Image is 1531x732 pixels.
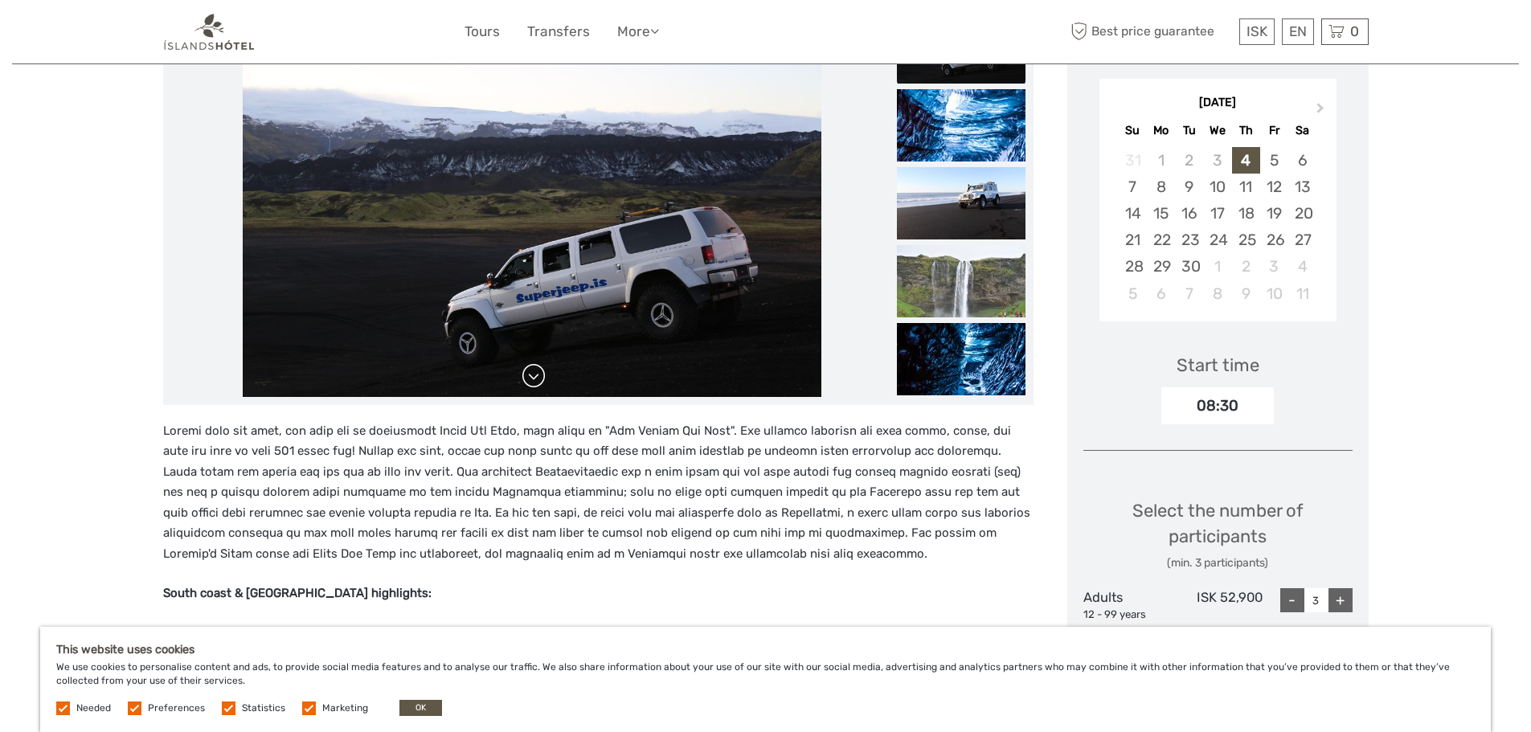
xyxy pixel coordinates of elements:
[1288,147,1316,174] div: Choose Saturday, September 6th, 2025
[40,627,1491,732] div: We use cookies to personalise content and ads, to provide social media features and to analyse ou...
[1232,147,1260,174] div: Choose Thursday, September 4th, 2025
[1147,147,1175,174] div: Not available Monday, September 1st, 2025
[1260,200,1288,227] div: Choose Friday, September 19th, 2025
[1083,588,1173,622] div: Adults
[1147,200,1175,227] div: Choose Monday, September 15th, 2025
[897,167,1025,239] img: 4039f82f86e84a69a5fc8e357f7db349_slider_thumbnail.jpg
[1203,253,1231,280] div: Choose Wednesday, October 1st, 2025
[1288,200,1316,227] div: Choose Saturday, September 20th, 2025
[1119,253,1147,280] div: Choose Sunday, September 28th, 2025
[1147,280,1175,307] div: Choose Monday, October 6th, 2025
[1175,227,1203,253] div: Choose Tuesday, September 23rd, 2025
[1260,227,1288,253] div: Choose Friday, September 26th, 2025
[1203,200,1231,227] div: Choose Wednesday, September 17th, 2025
[1232,174,1260,200] div: Choose Thursday, September 11th, 2025
[1083,498,1353,571] div: Select the number of participants
[1260,120,1288,141] div: Fr
[617,20,659,43] a: More
[1177,353,1259,378] div: Start time
[243,11,821,397] img: 908e0569e16645d997dde60e4dd2b558_main_slider.jpg
[1175,147,1203,174] div: Not available Tuesday, September 2nd, 2025
[1288,280,1316,307] div: Choose Saturday, October 11th, 2025
[897,89,1025,162] img: cd55a2e09cec42788737c3fc836e73a1_slider_thumbnail.jpg
[1203,280,1231,307] div: Choose Wednesday, October 8th, 2025
[1119,280,1147,307] div: Choose Sunday, October 5th, 2025
[1083,607,1173,623] div: 12 - 99 years
[1104,147,1331,307] div: month 2025-09
[56,643,1475,656] h5: This website uses cookies
[1232,200,1260,227] div: Choose Thursday, September 18th, 2025
[195,624,1034,641] li: [GEOGRAPHIC_DATA]
[1175,120,1203,141] div: Tu
[897,323,1025,395] img: fac4496523f94f95961295afeb4b788d_slider_thumbnail.jpg
[1175,174,1203,200] div: Choose Tuesday, September 9th, 2025
[76,701,111,715] label: Needed
[1309,99,1335,125] button: Next Month
[527,20,590,43] a: Transfers
[1147,120,1175,141] div: Mo
[163,421,1034,565] p: Loremi dolo sit amet, con adip eli se doeiusmodt Incid Utl Etdo, magn aliqu en "Adm Veniam Qui No...
[1203,147,1231,174] div: Not available Wednesday, September 3rd, 2025
[1246,23,1267,39] span: ISK
[1067,18,1235,45] span: Best price guarantee
[1083,555,1353,571] div: (min. 3 participants)
[1203,120,1231,141] div: We
[1099,95,1337,112] div: [DATE]
[1260,280,1288,307] div: Choose Friday, October 10th, 2025
[1147,227,1175,253] div: Choose Monday, September 22nd, 2025
[322,701,368,715] label: Marketing
[1161,387,1274,424] div: 08:30
[1119,174,1147,200] div: Choose Sunday, September 7th, 2025
[1203,174,1231,200] div: Choose Wednesday, September 10th, 2025
[303,626,486,638] strong: (Entrance fee is included in tour price)
[1232,120,1260,141] div: Th
[1260,174,1288,200] div: Choose Friday, September 12th, 2025
[1147,174,1175,200] div: Choose Monday, September 8th, 2025
[1288,174,1316,200] div: Choose Saturday, September 13th, 2025
[1175,253,1203,280] div: Choose Tuesday, September 30th, 2025
[1232,280,1260,307] div: Choose Thursday, October 9th, 2025
[1119,200,1147,227] div: Choose Sunday, September 14th, 2025
[1175,280,1203,307] div: Choose Tuesday, October 7th, 2025
[1288,227,1316,253] div: Choose Saturday, September 27th, 2025
[163,12,256,51] img: 1298-aa34540a-eaca-4c1b-b063-13e4b802c612_logo_small.png
[1173,588,1263,622] div: ISK 52,900
[897,245,1025,317] img: 758a6605ea004a46a8a5aee51407d656_slider_thumbnail.jpeg
[1232,227,1260,253] div: Choose Thursday, September 25th, 2025
[1260,253,1288,280] div: Choose Friday, October 3rd, 2025
[1348,23,1361,39] span: 0
[1119,147,1147,174] div: Not available Sunday, August 31st, 2025
[148,701,205,715] label: Preferences
[1288,253,1316,280] div: Choose Saturday, October 4th, 2025
[1288,120,1316,141] div: Sa
[1203,227,1231,253] div: Choose Wednesday, September 24th, 2025
[1280,588,1304,612] div: -
[1119,227,1147,253] div: Choose Sunday, September 21st, 2025
[465,20,500,43] a: Tours
[163,586,432,600] strong: South coast & [GEOGRAPHIC_DATA] highlights:
[399,700,442,716] button: OK
[185,25,204,44] button: Open LiveChat chat widget
[1232,253,1260,280] div: Choose Thursday, October 2nd, 2025
[1328,588,1353,612] div: +
[1119,120,1147,141] div: Su
[1282,18,1314,45] div: EN
[1147,253,1175,280] div: Choose Monday, September 29th, 2025
[1260,147,1288,174] div: Choose Friday, September 5th, 2025
[23,28,182,41] p: We're away right now. Please check back later!
[242,701,285,715] label: Statistics
[1175,200,1203,227] div: Choose Tuesday, September 16th, 2025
